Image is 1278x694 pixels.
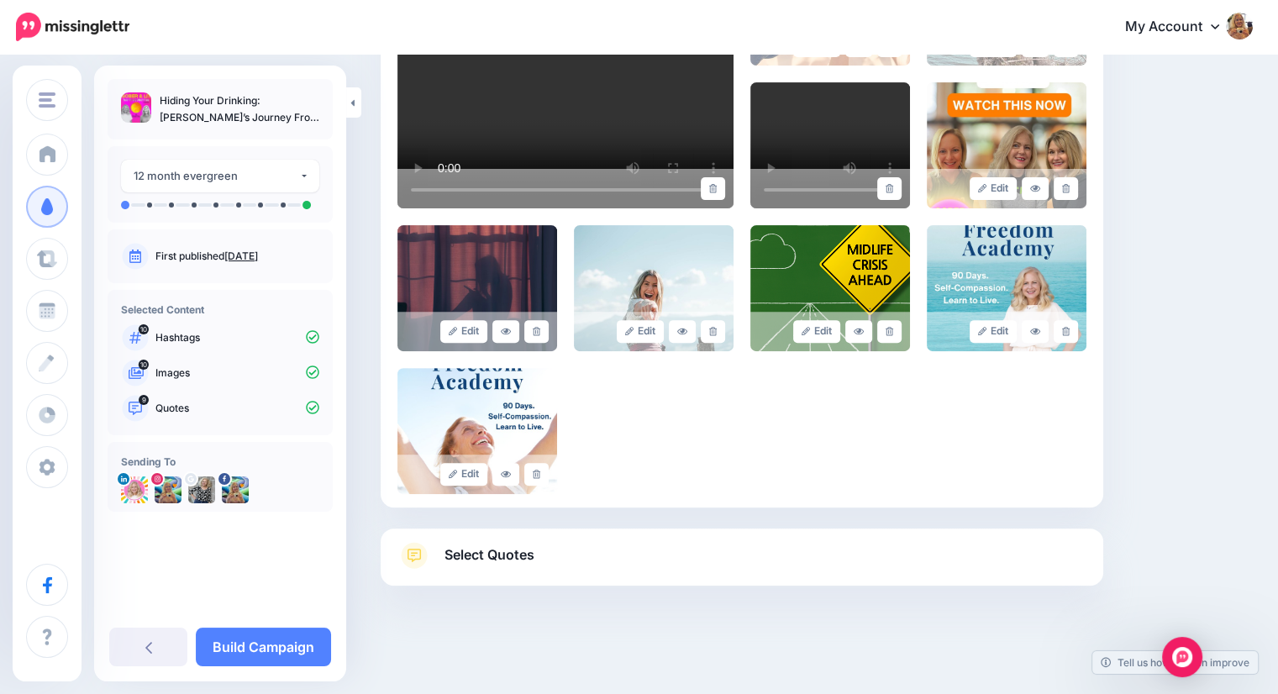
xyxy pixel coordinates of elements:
[1092,651,1258,674] a: Tell us how we can improve
[39,92,55,108] img: menu.png
[139,324,149,334] span: 10
[750,225,910,351] img: Z9PH1VGOY1IFJK5JYQS2OQFHDIPWEOQG_large.png
[397,368,557,494] img: VSG36IJI1PCIL6XW5CSERJ8NW3LSPNHS_large.jpg
[121,455,319,468] h4: Sending To
[155,365,319,381] p: Images
[155,249,319,264] p: First published
[224,250,258,262] a: [DATE]
[134,166,299,186] div: 12 month evergreen
[188,476,215,503] img: ALV-UjXb_VubRJIUub1MEPHUfCEtZnIZzitCBV-N4kcSFLieqo1c1ruLqYChGmIrMLND8pUFrmw5L9Z1-uKeyvy4LiDRzHqbu...
[155,476,181,503] img: 408312500_257133424046267_1288850335893324452_n-bsa147083.jpg
[440,463,488,486] a: Edit
[927,225,1086,351] img: LERRZPOU249J6Y6CDTXXE4ZCS9J58J0W_large.jpg
[1162,637,1202,677] div: Open Intercom Messenger
[970,320,1018,343] a: Edit
[1108,7,1253,48] a: My Account
[139,395,149,405] span: 9
[155,401,319,416] p: Quotes
[222,476,249,503] img: 409120128_796116799192385_158925825226012588_n-bsa147082.jpg
[155,330,319,345] p: Hashtags
[617,320,665,343] a: Edit
[793,320,841,343] a: Edit
[927,82,1086,208] img: NDJG0M6RZKWZ5GZ1FUYGP46UL82RWSQP_large.jpg
[139,360,149,370] span: 10
[397,542,1086,586] a: Select Quotes
[440,320,488,343] a: Edit
[121,303,319,316] h4: Selected Content
[121,476,148,503] img: 1739373082602-84783.png
[16,13,129,41] img: Missinglettr
[970,177,1018,200] a: Edit
[160,92,319,126] p: Hiding Your Drinking: [PERSON_NAME]’s Journey From Mommy Wine Culture to Freedom / EP 82
[121,92,151,123] img: e70966abddea6cf4f768268c1a264100_thumb.jpg
[574,225,734,351] img: JN60KP5GLCOORDY4MZV8G0GFB362K9MU_large.jpg
[121,160,319,192] button: 12 month evergreen
[397,225,557,351] img: YH0ZLRKWAKYV9ZRQ4I06GU8WTHWOUNYM_large.jpg
[444,544,534,566] span: Select Quotes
